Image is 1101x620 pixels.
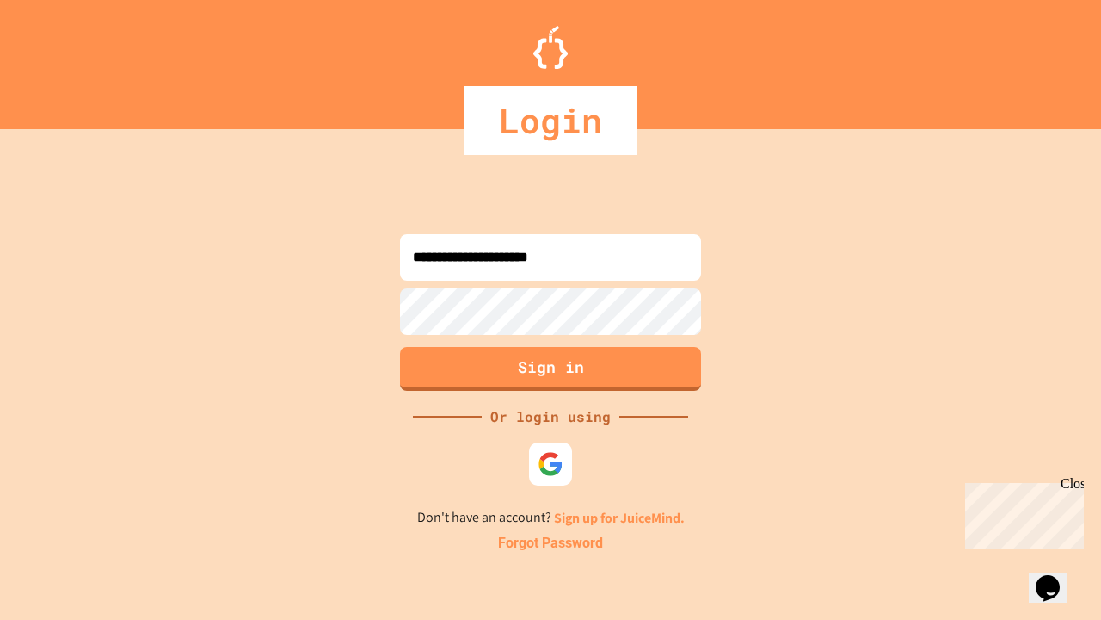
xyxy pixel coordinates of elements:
p: Don't have an account? [417,507,685,529]
a: Sign up for JuiceMind. [554,509,685,527]
a: Forgot Password [498,533,603,554]
button: Sign in [400,347,701,391]
img: google-icon.svg [538,451,563,477]
iframe: chat widget [1029,551,1084,603]
div: Chat with us now!Close [7,7,119,109]
div: Or login using [482,406,619,427]
div: Login [464,86,637,155]
img: Logo.svg [533,26,568,69]
iframe: chat widget [958,476,1084,549]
